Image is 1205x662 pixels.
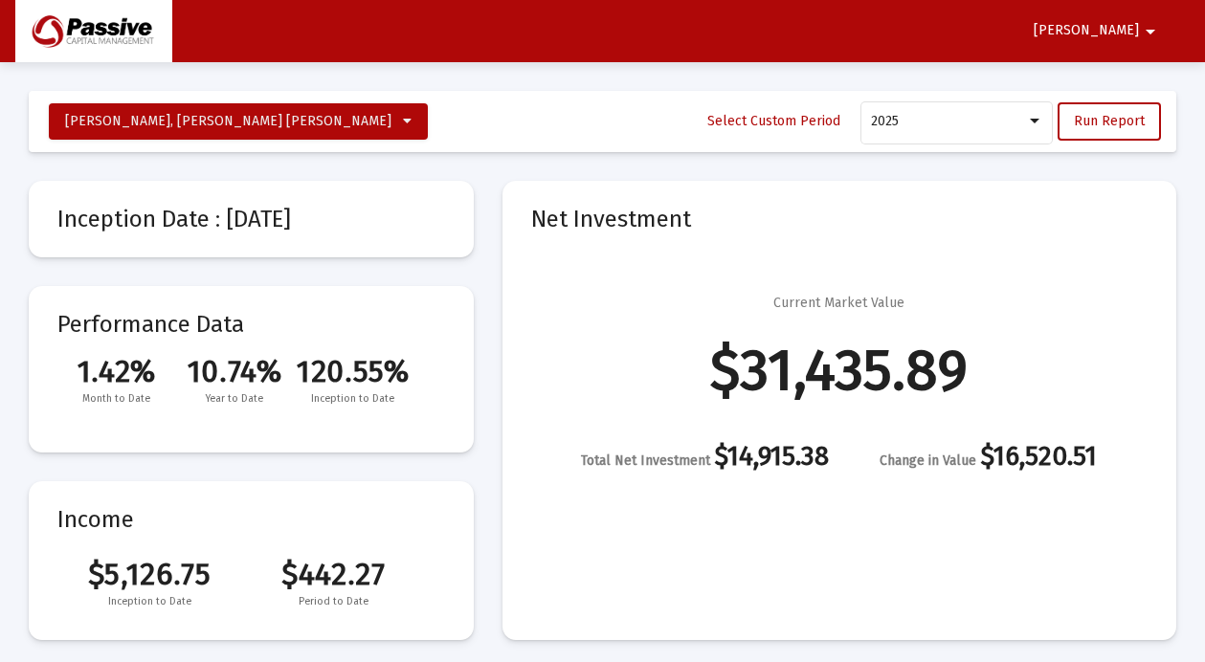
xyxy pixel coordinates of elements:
[57,556,241,592] span: $5,126.75
[1034,23,1139,39] span: [PERSON_NAME]
[176,353,295,389] span: 10.74%
[176,389,295,408] span: Year to Date
[241,556,425,592] span: $442.27
[57,389,176,408] span: Month to Date
[581,447,829,471] div: $14,915.38
[294,389,413,408] span: Inception to Date
[880,452,976,469] span: Change in Value
[581,452,710,469] span: Total Net Investment
[1011,11,1185,50] button: [PERSON_NAME]
[531,210,1148,229] mat-card-title: Net Investment
[294,353,413,389] span: 120.55%
[57,210,445,229] mat-card-title: Inception Date : [DATE]
[57,353,176,389] span: 1.42%
[1139,12,1162,51] mat-icon: arrow_drop_down
[65,113,391,129] span: [PERSON_NAME], [PERSON_NAME] [PERSON_NAME]
[57,510,445,529] mat-card-title: Income
[57,592,241,611] span: Inception to Date
[57,315,445,408] mat-card-title: Performance Data
[49,103,428,140] button: [PERSON_NAME], [PERSON_NAME] [PERSON_NAME]
[880,447,1097,471] div: $16,520.51
[710,361,968,380] div: $31,435.89
[241,592,425,611] span: Period to Date
[773,294,904,313] div: Current Market Value
[1074,113,1145,129] span: Run Report
[871,113,899,129] span: 2025
[1058,102,1161,141] button: Run Report
[707,113,840,129] span: Select Custom Period
[30,12,158,51] img: Dashboard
